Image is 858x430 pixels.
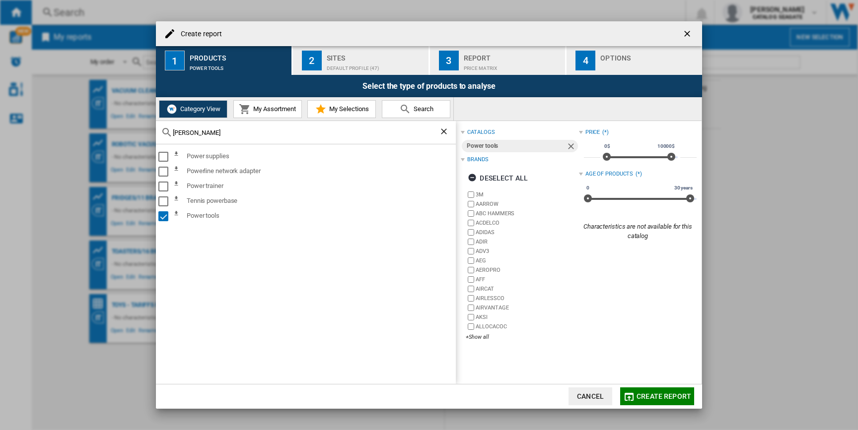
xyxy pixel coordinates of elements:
[430,46,567,75] button: 3 Report Price Matrix
[600,50,698,61] div: Options
[190,61,287,71] div: Power tools
[476,219,578,227] label: ACDELCO
[439,51,459,70] div: 3
[158,195,173,207] md-checkbox: Select
[468,276,474,283] input: brand.name
[678,24,698,44] button: getI18NText('BUTTONS.CLOSE_DIALOG')
[466,333,578,341] div: +Show all
[476,304,578,311] label: AIRVANTAGE
[158,181,173,192] md-checkbox: Select
[156,75,702,97] div: Select the type of products to analyse
[476,200,578,208] label: AARROW
[620,387,694,405] button: Create report
[585,170,634,178] div: Age of products
[467,156,488,164] div: Brands
[173,166,454,178] div: Powerline network adapter
[166,103,178,115] img: wiser-icon-white.png
[158,210,173,222] md-checkbox: Select
[476,257,578,264] label: AEG
[464,61,562,71] div: Price Matrix
[293,46,429,75] button: 2 Sites Default profile (47)
[251,105,296,113] span: My Assortment
[476,266,578,274] label: AEROPRO
[476,238,578,246] label: ADIR
[159,100,227,118] button: Category View
[468,220,474,226] input: brand.name
[439,126,451,138] ng-md-icon: Clear search
[476,313,578,321] label: AKSI
[476,295,578,302] label: AIRLESSCO
[411,105,433,113] span: Search
[468,267,474,273] input: brand.name
[569,387,612,405] button: Cancel
[468,229,474,236] input: brand.name
[468,239,474,245] input: brand.name
[176,29,222,39] h4: Create report
[327,105,369,113] span: My Selections
[178,105,220,113] span: Category View
[476,191,578,198] label: 3M
[173,151,454,163] div: Power supplies
[382,100,450,118] button: Search
[467,128,495,136] div: catalogs
[468,191,474,198] input: brand.name
[468,286,474,292] input: brand.name
[465,169,531,187] button: Deselect all
[302,51,322,70] div: 2
[476,276,578,283] label: AFF
[575,51,595,70] div: 4
[165,51,185,70] div: 1
[468,314,474,320] input: brand.name
[173,181,454,192] div: Power trainer
[476,229,578,236] label: ADIDAS
[327,61,425,71] div: Default profile (47)
[585,184,591,192] span: 0
[579,222,697,240] div: Characteristics are not available for this catalog
[190,50,287,61] div: Products
[464,50,562,61] div: Report
[468,295,474,302] input: brand.name
[468,305,474,311] input: brand.name
[156,46,292,75] button: 1 Products Power tools
[567,46,702,75] button: 4 Options
[656,142,676,150] span: 10000$
[467,140,566,152] div: Power tools
[173,129,439,136] input: Search in Catalogs
[603,142,612,150] span: 0$
[673,184,694,192] span: 30 years
[173,195,454,207] div: Tennis powerbase
[307,100,376,118] button: My Selections
[476,285,578,293] label: AIRCAT
[585,128,600,136] div: Price
[468,210,474,217] input: brand.name
[637,392,691,400] span: Create report
[566,141,578,153] ng-md-icon: Remove
[468,323,474,330] input: brand.name
[158,151,173,163] md-checkbox: Select
[682,29,694,41] ng-md-icon: getI18NText('BUTTONS.CLOSE_DIALOG')
[233,100,302,118] button: My Assortment
[476,210,578,217] label: ABC HAMMERS
[468,169,528,187] div: Deselect all
[327,50,425,61] div: Sites
[468,248,474,254] input: brand.name
[468,257,474,264] input: brand.name
[158,166,173,178] md-checkbox: Select
[468,201,474,207] input: brand.name
[173,210,454,222] div: Power tools
[476,247,578,255] label: ADV3
[476,323,578,330] label: ALLOCACOC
